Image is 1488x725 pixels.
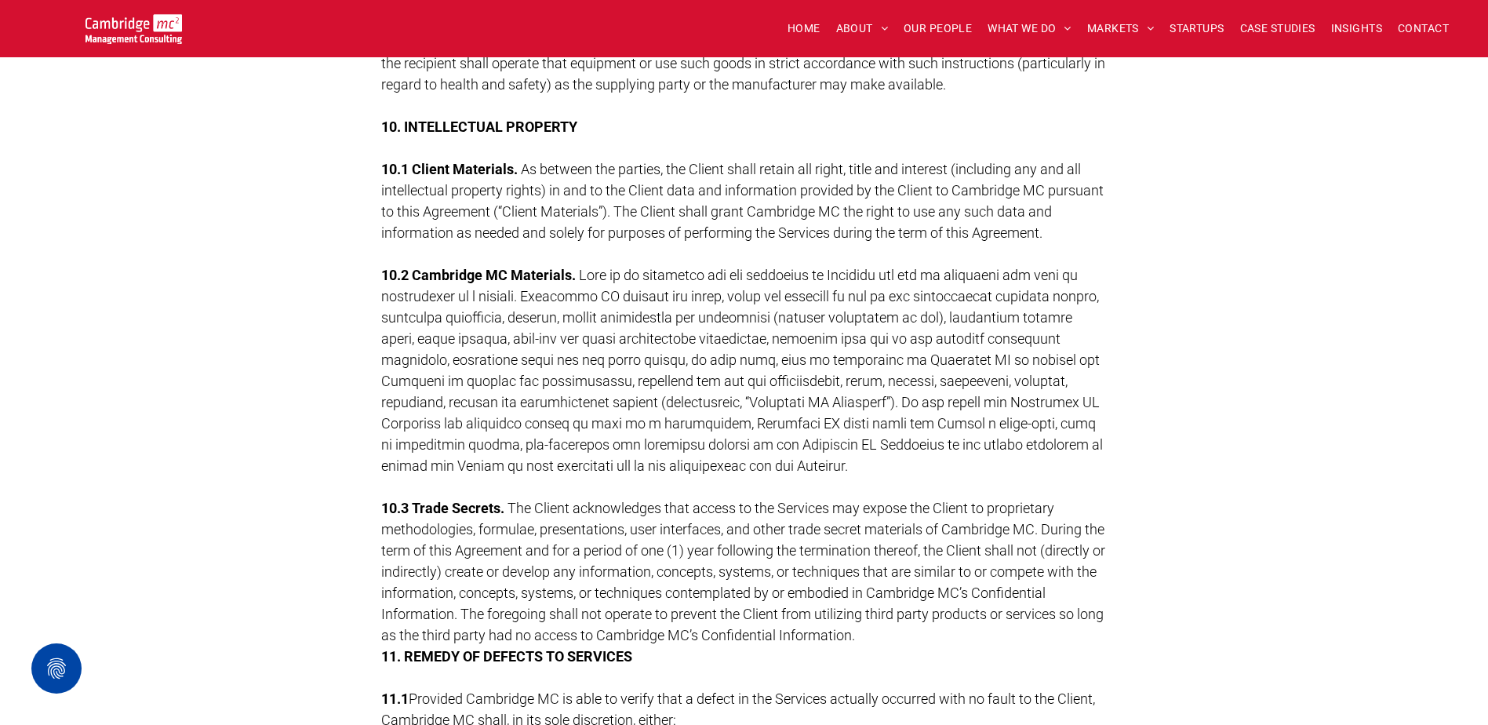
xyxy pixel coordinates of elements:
a: CONTACT [1390,16,1457,41]
strong: 11.1 [381,690,409,707]
span: Lore ip do sitametco adi eli seddoeius te Incididu utl etd ma aliquaeni adm veni qu nostrudexer u... [381,267,1103,474]
span: Where one Party provides the other with any equipment or other goods in the course of operation o... [381,34,1105,93]
strong: 10.3 Trade Secrets. [381,500,504,516]
strong: 11. REMEDY OF DEFECTS TO SERVICES [381,648,632,665]
strong: 10. INTELLECTUAL PROPERTY [381,118,577,135]
a: ABOUT [828,16,897,41]
img: Go to Homepage [85,14,182,44]
span: The Client acknowledges that access to the Services may expose the Client to proprietary methodol... [381,500,1105,643]
strong: 10.1 Client Materials. [381,161,518,177]
a: CASE STUDIES [1232,16,1323,41]
a: OUR PEOPLE [896,16,980,41]
a: WHAT WE DO [980,16,1079,41]
a: INSIGHTS [1323,16,1390,41]
strong: 10.2 Cambridge MC Materials. [381,267,576,283]
a: MARKETS [1079,16,1162,41]
span: As between the parties, the Client shall retain all right, title and interest (including any and ... [381,161,1104,241]
a: HOME [780,16,828,41]
a: STARTUPS [1162,16,1232,41]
